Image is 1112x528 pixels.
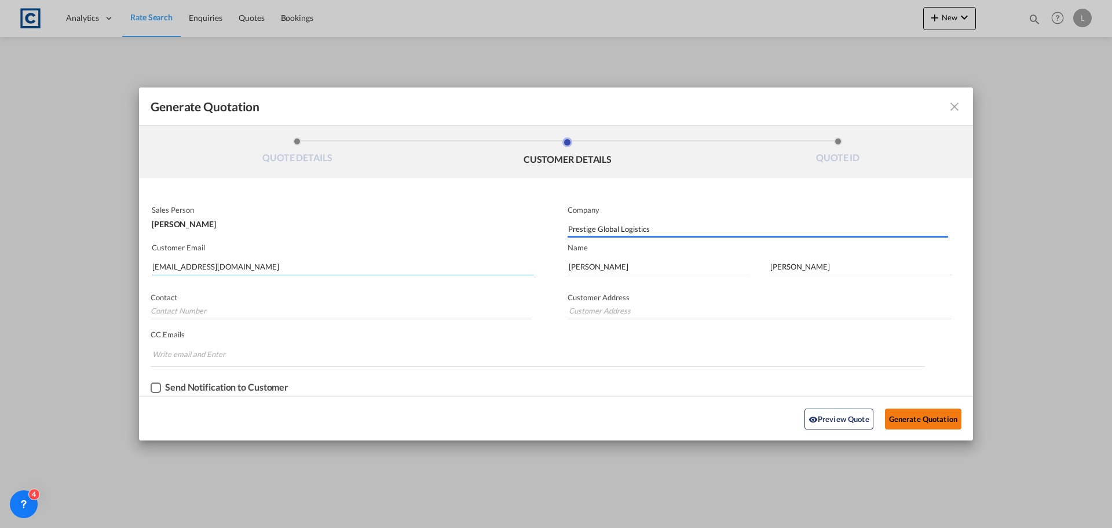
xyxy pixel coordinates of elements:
button: Generate Quotation [885,409,961,429]
p: Customer Email [152,243,534,252]
p: Company [568,205,948,214]
p: Sales Person [152,205,532,214]
input: Company Name [568,220,948,238]
p: CC Emails [151,330,925,339]
p: Contact [151,293,532,302]
md-icon: icon-close fg-AAA8AD cursor m-0 [948,100,961,114]
input: Last Name [769,258,952,275]
li: CUSTOMER DETAILS [433,137,703,169]
div: [PERSON_NAME] [152,214,532,228]
md-chips-wrap: Chips container. Enter the text area, then type text, and press enter to add a chip. [151,344,925,366]
p: Name [568,243,973,252]
li: QUOTE ID [703,137,973,169]
span: Generate Quotation [151,99,259,114]
md-dialog: Generate QuotationQUOTE ... [139,88,973,440]
input: Contact Number [151,302,532,319]
input: First Name [568,258,750,275]
div: Send Notification to Customer [165,382,288,392]
input: Chips input. [152,345,239,363]
button: icon-eyePreview Quote [804,409,873,429]
md-checkbox: Checkbox No Ink [151,382,288,394]
input: Search by Customer Name/Email Id/Company [152,258,534,275]
span: Customer Address [568,293,630,302]
input: Customer Address [568,302,951,319]
li: QUOTE DETAILS [162,137,433,169]
md-icon: icon-eye [809,415,818,424]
